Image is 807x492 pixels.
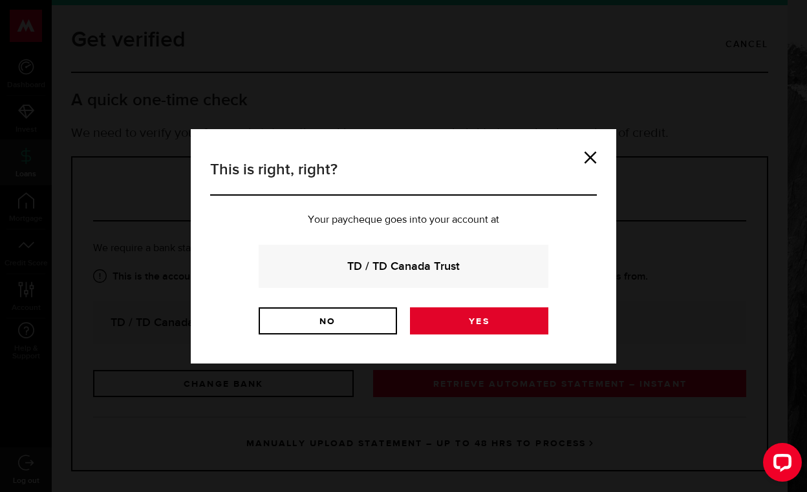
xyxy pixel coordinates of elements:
a: Yes [410,307,548,334]
h3: This is right, right? [210,158,597,196]
strong: TD / TD Canada Trust [276,258,531,275]
p: Your paycheque goes into your account at [210,215,597,225]
a: No [259,307,397,334]
iframe: LiveChat chat widget [753,438,807,492]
